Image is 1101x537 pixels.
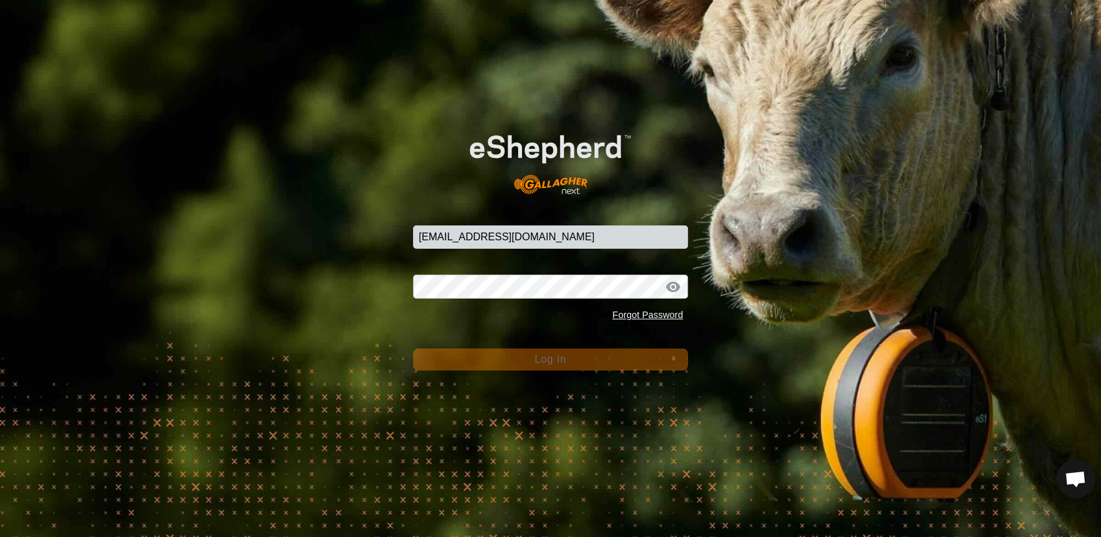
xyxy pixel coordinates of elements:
[440,112,661,206] img: E-shepherd Logo
[1056,459,1095,498] div: Open chat
[413,225,689,249] input: Email Address
[612,310,683,320] a: Forgot Password
[534,354,566,365] span: Log In
[413,348,689,371] button: Log In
